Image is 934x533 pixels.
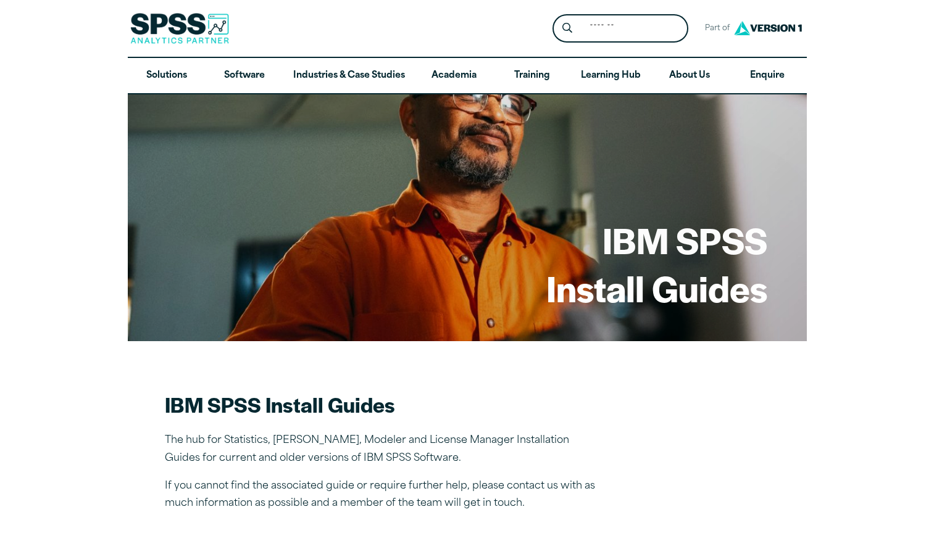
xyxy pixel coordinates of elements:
[698,20,731,38] span: Part of
[571,58,651,94] a: Learning Hub
[165,390,597,418] h2: IBM SPSS Install Guides
[206,58,283,94] a: Software
[128,58,807,94] nav: Desktop version of site main menu
[552,14,688,43] form: Site Header Search Form
[165,432,597,468] p: The hub for Statistics, [PERSON_NAME], Modeler and License Manager Installation Guides for curren...
[731,17,805,39] img: Version1 Logo
[165,477,597,513] p: If you cannot find the associated guide or require further help, please contact us with as much i...
[128,58,206,94] a: Solutions
[415,58,493,94] a: Academia
[493,58,570,94] a: Training
[130,13,229,44] img: SPSS Analytics Partner
[556,17,578,40] button: Search magnifying glass icon
[283,58,415,94] a: Industries & Case Studies
[728,58,806,94] a: Enquire
[562,23,572,33] svg: Search magnifying glass icon
[651,58,728,94] a: About Us
[546,216,767,312] h1: IBM SPSS Install Guides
